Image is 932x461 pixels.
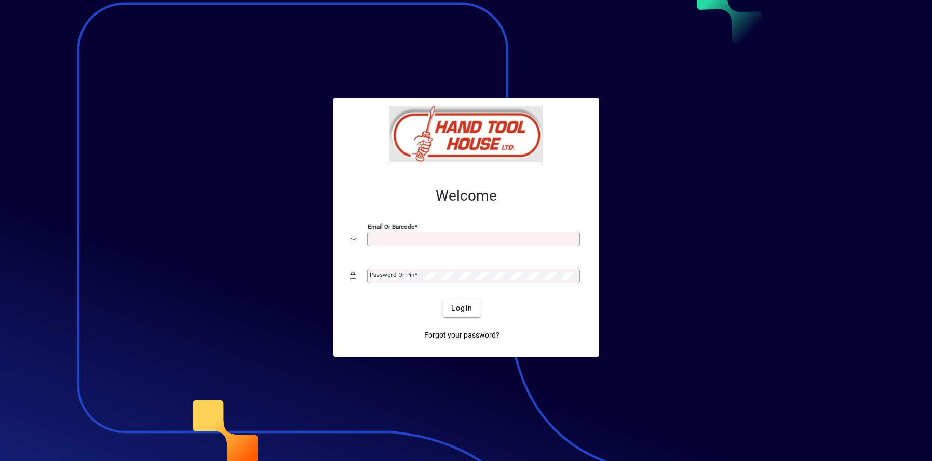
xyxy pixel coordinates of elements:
[350,187,583,205] h2: Welcome
[451,303,472,314] span: Login
[420,326,504,344] a: Forgot your password?
[443,299,481,317] button: Login
[424,330,499,341] span: Forgot your password?
[368,223,414,230] mat-label: Email or Barcode
[370,271,414,278] mat-label: Password or Pin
